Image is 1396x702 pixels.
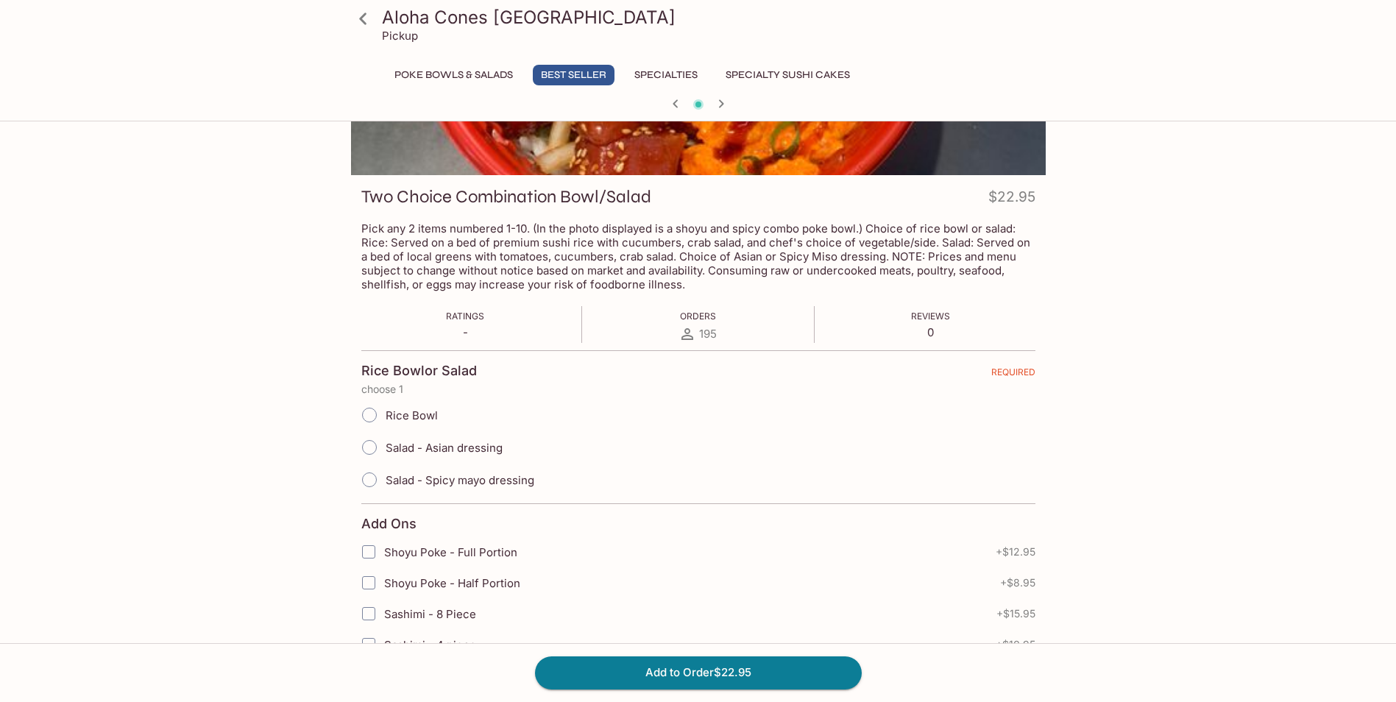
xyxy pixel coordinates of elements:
[996,608,1035,620] span: + $15.95
[384,607,476,621] span: Sashimi - 8 Piece
[911,325,950,339] p: 0
[446,311,484,322] span: Ratings
[718,65,858,85] button: Specialty Sushi Cakes
[384,638,476,652] span: Sashimi - 4 piece
[382,29,418,43] p: Pickup
[361,363,477,379] h4: Rice Bowlor Salad
[699,327,717,341] span: 195
[911,311,950,322] span: Reviews
[626,65,706,85] button: Specialties
[996,546,1035,558] span: + $12.95
[533,65,614,85] button: Best Seller
[1000,577,1035,589] span: + $8.95
[361,185,651,208] h3: Two Choice Combination Bowl/Salad
[535,656,862,689] button: Add to Order$22.95
[386,65,521,85] button: Poke Bowls & Salads
[386,408,438,422] span: Rice Bowl
[680,311,716,322] span: Orders
[991,366,1035,383] span: REQUIRED
[386,441,503,455] span: Salad - Asian dressing
[386,473,534,487] span: Salad - Spicy mayo dressing
[361,383,1035,395] p: choose 1
[384,545,517,559] span: Shoyu Poke - Full Portion
[446,325,484,339] p: -
[988,185,1035,214] h4: $22.95
[361,516,417,532] h4: Add Ons
[384,576,520,590] span: Shoyu Poke - Half Portion
[382,6,1040,29] h3: Aloha Cones [GEOGRAPHIC_DATA]
[361,221,1035,291] p: Pick any 2 items numbered 1-10. (In the photo displayed is a shoyu and spicy combo poke bowl.) Ch...
[996,639,1035,650] span: + $10.95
